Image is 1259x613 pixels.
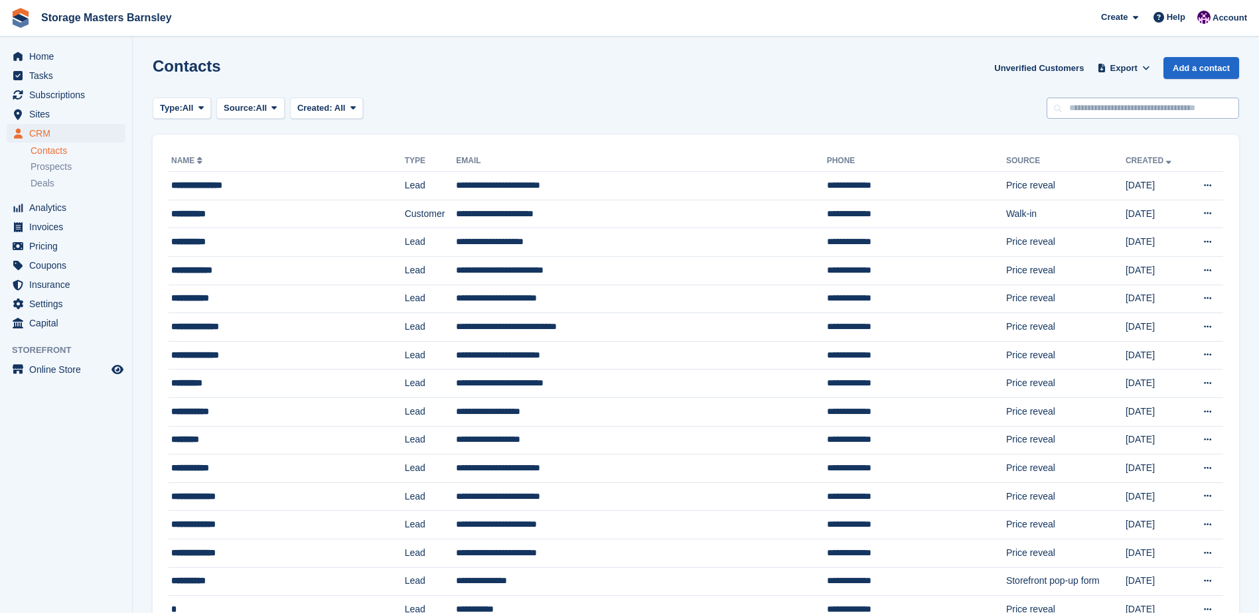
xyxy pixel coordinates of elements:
[405,172,457,200] td: Lead
[1197,11,1211,24] img: Louise Masters
[7,295,125,313] a: menu
[1006,256,1126,285] td: Price reveal
[405,200,457,228] td: Customer
[31,145,125,157] a: Contacts
[29,237,109,255] span: Pricing
[7,256,125,275] a: menu
[405,313,457,342] td: Lead
[405,426,457,454] td: Lead
[1126,454,1187,483] td: [DATE]
[7,275,125,294] a: menu
[1006,370,1126,398] td: Price reveal
[160,102,183,115] span: Type:
[1006,313,1126,342] td: Price reveal
[989,57,1089,79] a: Unverified Customers
[405,454,457,483] td: Lead
[1006,151,1126,172] th: Source
[1006,511,1126,539] td: Price reveal
[405,511,457,539] td: Lead
[12,344,132,357] span: Storefront
[29,47,109,66] span: Home
[153,57,221,75] h1: Contacts
[405,341,457,370] td: Lead
[29,86,109,104] span: Subscriptions
[216,98,285,119] button: Source: All
[7,314,125,332] a: menu
[11,8,31,28] img: stora-icon-8386f47178a22dfd0bd8f6a31ec36ba5ce8667c1dd55bd0f319d3a0aa187defe.svg
[405,397,457,426] td: Lead
[1006,397,1126,426] td: Price reveal
[1126,172,1187,200] td: [DATE]
[1126,567,1187,596] td: [DATE]
[7,218,125,236] a: menu
[7,198,125,217] a: menu
[405,370,457,398] td: Lead
[29,360,109,379] span: Online Store
[1126,426,1187,454] td: [DATE]
[1126,285,1187,313] td: [DATE]
[7,105,125,123] a: menu
[1167,11,1185,24] span: Help
[456,151,826,172] th: Email
[29,198,109,217] span: Analytics
[1163,57,1239,79] a: Add a contact
[29,295,109,313] span: Settings
[1126,482,1187,511] td: [DATE]
[1126,370,1187,398] td: [DATE]
[1006,482,1126,511] td: Price reveal
[7,237,125,255] a: menu
[1006,172,1126,200] td: Price reveal
[1006,539,1126,567] td: Price reveal
[224,102,256,115] span: Source:
[405,285,457,313] td: Lead
[1094,57,1153,79] button: Export
[31,176,125,190] a: Deals
[7,124,125,143] a: menu
[1006,285,1126,313] td: Price reveal
[1213,11,1247,25] span: Account
[405,567,457,596] td: Lead
[1126,341,1187,370] td: [DATE]
[31,161,72,173] span: Prospects
[1126,313,1187,342] td: [DATE]
[171,156,205,165] a: Name
[7,360,125,379] a: menu
[1126,397,1187,426] td: [DATE]
[29,105,109,123] span: Sites
[1006,200,1126,228] td: Walk-in
[110,362,125,377] a: Preview store
[1006,341,1126,370] td: Price reveal
[1126,511,1187,539] td: [DATE]
[405,256,457,285] td: Lead
[31,160,125,174] a: Prospects
[1126,256,1187,285] td: [DATE]
[29,124,109,143] span: CRM
[1006,567,1126,596] td: Storefront pop-up form
[405,228,457,257] td: Lead
[827,151,1006,172] th: Phone
[1126,200,1187,228] td: [DATE]
[334,103,346,113] span: All
[405,151,457,172] th: Type
[1110,62,1138,75] span: Export
[1006,454,1126,483] td: Price reveal
[7,86,125,104] a: menu
[405,539,457,567] td: Lead
[183,102,194,115] span: All
[1126,539,1187,567] td: [DATE]
[7,66,125,85] a: menu
[36,7,177,29] a: Storage Masters Barnsley
[29,218,109,236] span: Invoices
[29,314,109,332] span: Capital
[297,103,333,113] span: Created:
[29,275,109,294] span: Insurance
[290,98,363,119] button: Created: All
[405,482,457,511] td: Lead
[1006,228,1126,257] td: Price reveal
[7,47,125,66] a: menu
[31,177,54,190] span: Deals
[256,102,267,115] span: All
[153,98,211,119] button: Type: All
[1126,156,1174,165] a: Created
[29,256,109,275] span: Coupons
